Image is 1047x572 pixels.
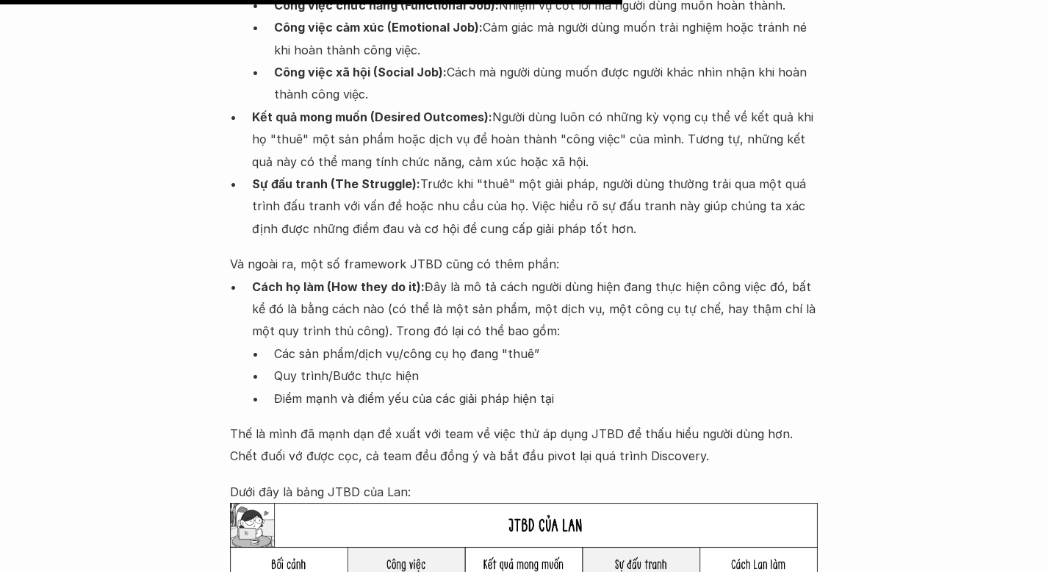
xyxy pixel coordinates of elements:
p: Quy trình/Bước thực hiện [274,365,818,387]
p: Điểm mạnh và điểm yếu của các giải pháp hiện tại [274,387,818,410]
strong: Cách họ làm (How they do it): [252,279,425,294]
p: Trước khi "thuê" một giải pháp, người dùng thường trải qua một quá trình đấu tranh với vấn đề hoặ... [252,173,818,240]
p: Thế là mình đã mạnh dạn đề xuất với team về việc thử áp dụng JTBD để thấu hiểu người dùng hơn. Ch... [230,423,818,468]
p: Và ngoài ra, một số framework JTBD cũng có thêm phần: [230,253,818,275]
p: Người dùng luôn có những kỳ vọng cụ thể về kết quả khi họ "thuê" một sản phẩm hoặc dịch vụ để hoà... [252,106,818,173]
p: Cảm giác mà người dùng muốn trải nghiệm hoặc tránh né khi hoàn thành công việc. [274,16,818,61]
p: Dưới đây là bảng JTBD của Lan: [230,481,818,503]
p: Các sản phẩm/dịch vụ/công cụ họ đang "thuê” [274,343,818,365]
p: Cách mà người dùng muốn được người khác nhìn nhận khi hoàn thành công việc. [274,61,818,106]
strong: Sự đấu tranh (The Struggle): [252,176,420,191]
strong: Công việc xã hội (Social Job): [274,65,447,79]
p: Đây là mô tả cách người dùng hiện đang thực hiện công việc đó, bất kể đó là bằng cách nào (có thể... [252,276,818,343]
strong: Kết quả mong muốn (Desired Outcomes): [252,110,492,124]
strong: Công việc cảm xúc (Emotional Job): [274,20,483,35]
